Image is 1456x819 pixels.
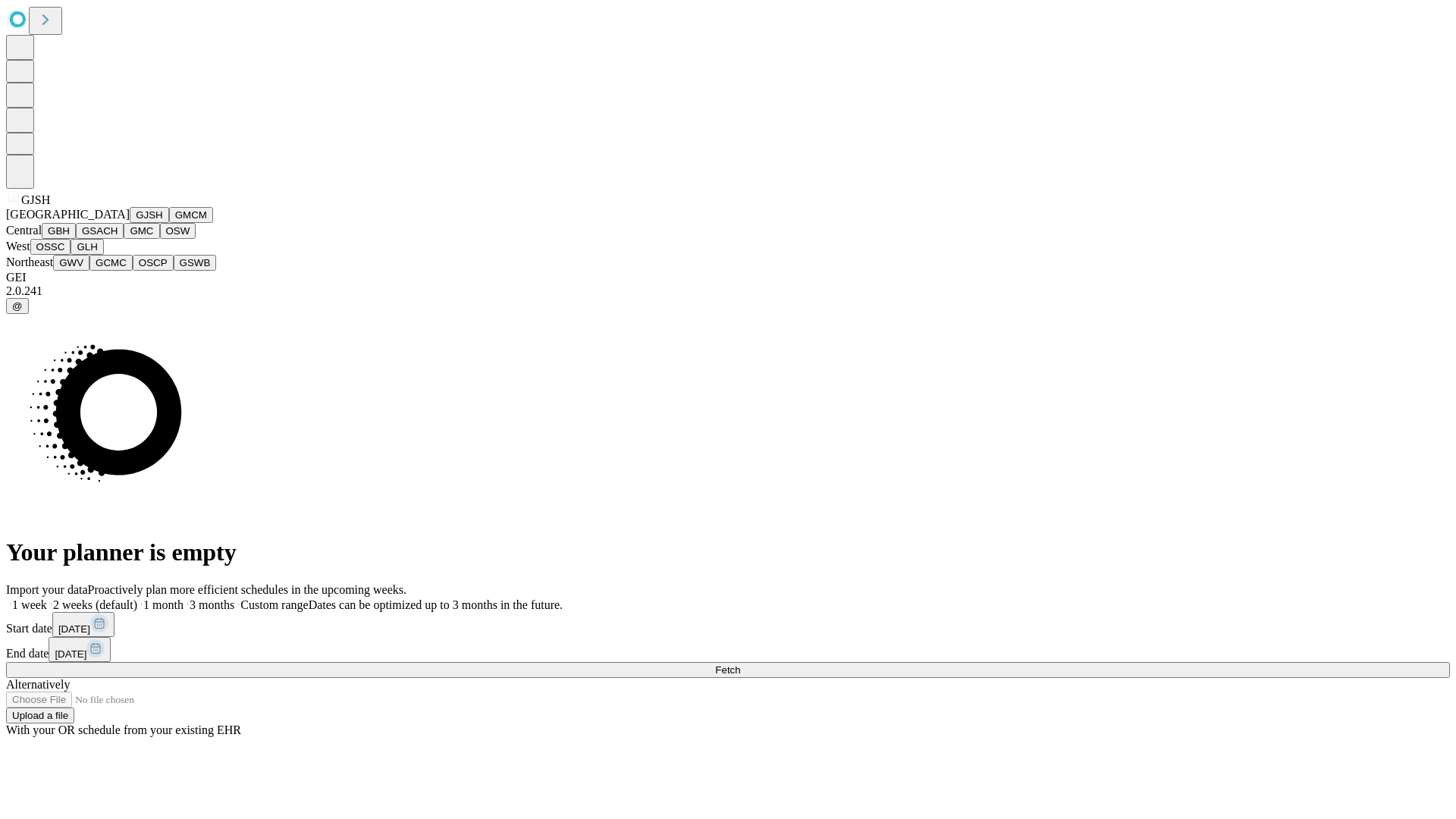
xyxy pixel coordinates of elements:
[49,637,111,662] button: [DATE]
[130,207,169,223] button: GJSH
[133,255,174,271] button: OSCP
[6,612,1450,637] div: Start date
[53,255,89,271] button: GWV
[6,708,74,723] button: Upload a file
[52,612,115,637] button: [DATE]
[6,662,1450,678] button: Fetch
[143,598,184,611] span: 1 month
[53,598,137,611] span: 2 weeks (default)
[240,598,308,611] span: Custom range
[6,538,1450,566] h1: Your planner is empty
[6,678,70,691] span: Alternatively
[89,255,133,271] button: GCMC
[12,598,47,611] span: 1 week
[309,598,563,611] span: Dates can be optimized up to 3 months in the future.
[88,583,406,596] span: Proactively plan more efficient schedules in the upcoming weeks.
[58,623,90,635] span: [DATE]
[55,648,86,660] span: [DATE]
[124,223,159,239] button: GMC
[6,284,1450,298] div: 2.0.241
[21,193,50,206] span: GJSH
[6,256,53,268] span: Northeast
[6,271,1450,284] div: GEI
[174,255,217,271] button: GSWB
[6,723,241,736] span: With your OR schedule from your existing EHR
[6,240,30,253] span: West
[6,583,88,596] span: Import your data
[6,224,42,237] span: Central
[190,598,234,611] span: 3 months
[6,298,29,314] button: @
[169,207,213,223] button: GMCM
[30,239,71,255] button: OSSC
[42,223,76,239] button: GBH
[71,239,103,255] button: GLH
[160,223,196,239] button: OSW
[6,208,130,221] span: [GEOGRAPHIC_DATA]
[715,664,740,676] span: Fetch
[76,223,124,239] button: GSACH
[6,637,1450,662] div: End date
[12,300,23,312] span: @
